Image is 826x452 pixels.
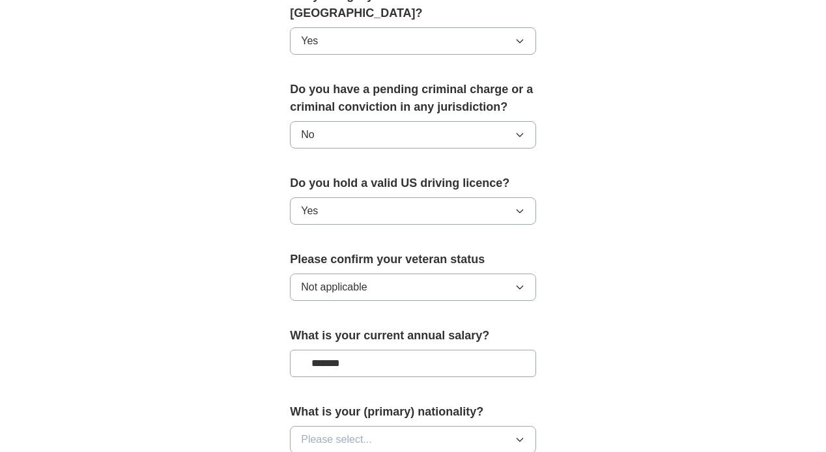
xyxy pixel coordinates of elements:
[290,197,536,225] button: Yes
[290,121,536,148] button: No
[290,27,536,55] button: Yes
[301,127,314,143] span: No
[290,274,536,301] button: Not applicable
[290,403,536,421] label: What is your (primary) nationality?
[301,279,367,295] span: Not applicable
[301,203,318,219] span: Yes
[290,81,536,116] label: Do you have a pending criminal charge or a criminal conviction in any jurisdiction?
[301,33,318,49] span: Yes
[290,175,536,192] label: Do you hold a valid US driving licence?
[290,327,536,345] label: What is your current annual salary?
[290,251,536,268] label: Please confirm your veteran status
[301,432,372,447] span: Please select...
